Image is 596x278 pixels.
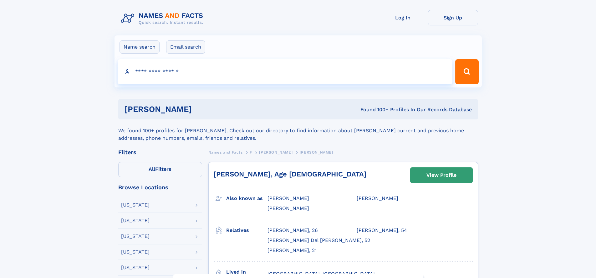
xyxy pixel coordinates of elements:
[378,10,428,25] a: Log In
[300,150,333,155] span: [PERSON_NAME]
[259,148,293,156] a: [PERSON_NAME]
[118,59,453,84] input: search input
[121,265,150,270] div: [US_STATE]
[226,267,267,277] h3: Lived in
[267,195,309,201] span: [PERSON_NAME]
[455,59,478,84] button: Search Button
[121,218,150,223] div: [US_STATE]
[267,237,370,244] a: [PERSON_NAME] Del [PERSON_NAME], 52
[357,227,407,234] a: [PERSON_NAME], 54
[118,119,478,142] div: We found 100+ profiles for [PERSON_NAME]. Check out our directory to find information about [PERS...
[208,148,243,156] a: Names and Facts
[149,166,155,172] span: All
[357,195,398,201] span: [PERSON_NAME]
[267,271,375,277] span: [GEOGRAPHIC_DATA], [GEOGRAPHIC_DATA]
[267,205,309,211] span: [PERSON_NAME]
[259,150,293,155] span: [PERSON_NAME]
[226,193,267,204] h3: Also known as
[276,106,472,113] div: Found 100+ Profiles In Our Records Database
[250,150,252,155] span: F
[121,234,150,239] div: [US_STATE]
[428,10,478,25] a: Sign Up
[121,202,150,207] div: [US_STATE]
[250,148,252,156] a: F
[267,247,317,254] a: [PERSON_NAME], 21
[118,10,208,27] img: Logo Names and Facts
[118,162,202,177] label: Filters
[166,40,205,54] label: Email search
[214,170,366,178] a: [PERSON_NAME], Age [DEMOGRAPHIC_DATA]
[125,105,276,113] h1: [PERSON_NAME]
[426,168,456,182] div: View Profile
[121,249,150,254] div: [US_STATE]
[410,168,472,183] a: View Profile
[118,185,202,190] div: Browse Locations
[226,225,267,236] h3: Relatives
[267,227,318,234] a: [PERSON_NAME], 26
[120,40,160,54] label: Name search
[118,149,202,155] div: Filters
